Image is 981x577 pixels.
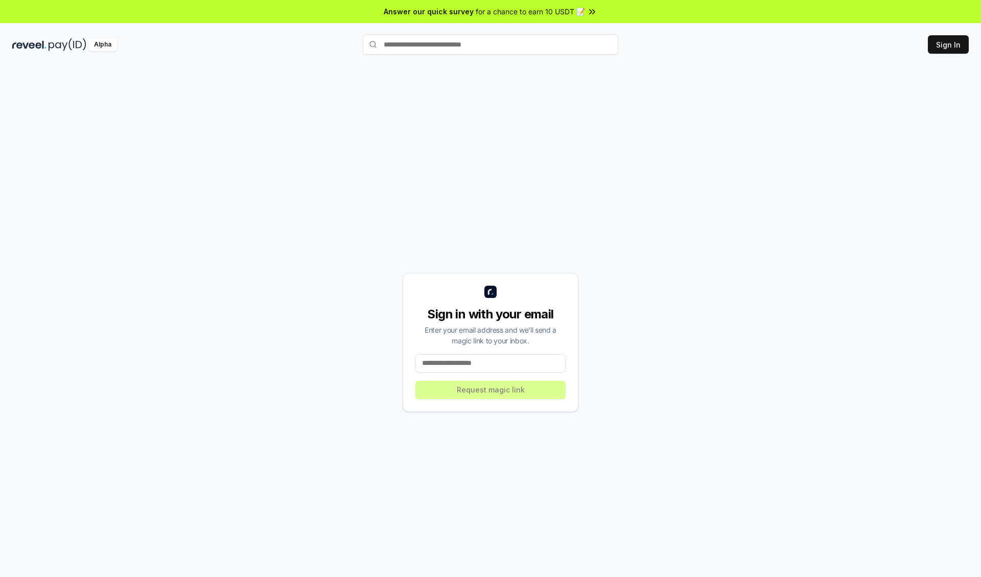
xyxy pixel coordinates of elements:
span: for a chance to earn 10 USDT 📝 [476,6,585,17]
span: Answer our quick survey [384,6,474,17]
div: Sign in with your email [415,306,566,322]
button: Sign In [928,35,969,54]
img: reveel_dark [12,38,46,51]
div: Enter your email address and we’ll send a magic link to your inbox. [415,325,566,346]
img: pay_id [49,38,86,51]
div: Alpha [88,38,117,51]
img: logo_small [484,286,497,298]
